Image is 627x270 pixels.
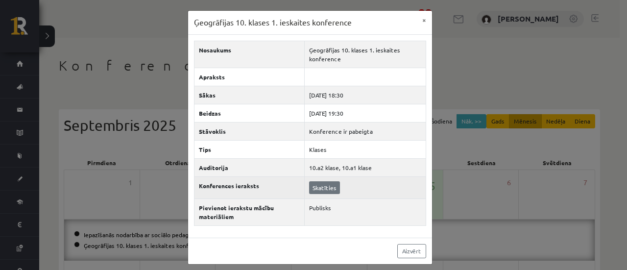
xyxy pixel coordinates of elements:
th: Apraksts [194,68,304,86]
th: Tips [194,140,304,158]
button: × [416,11,432,29]
td: Ģeogrāfijas 10. klases 1. ieskaites konference [304,41,426,68]
td: [DATE] 18:30 [304,86,426,104]
th: Nosaukums [194,41,304,68]
td: Publisks [304,198,426,225]
td: 10.a2 klase, 10.a1 klase [304,158,426,176]
th: Stāvoklis [194,122,304,140]
th: Konferences ieraksts [194,176,304,198]
th: Sākas [194,86,304,104]
td: Konference ir pabeigta [304,122,426,140]
th: Pievienot ierakstu mācību materiāliem [194,198,304,225]
th: Auditorija [194,158,304,176]
h3: Ģeogrāfijas 10. klases 1. ieskaites konference [194,17,352,28]
a: Aizvērt [397,244,426,258]
a: Skatīties [309,181,340,194]
td: Klases [304,140,426,158]
th: Beidzas [194,104,304,122]
td: [DATE] 19:30 [304,104,426,122]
